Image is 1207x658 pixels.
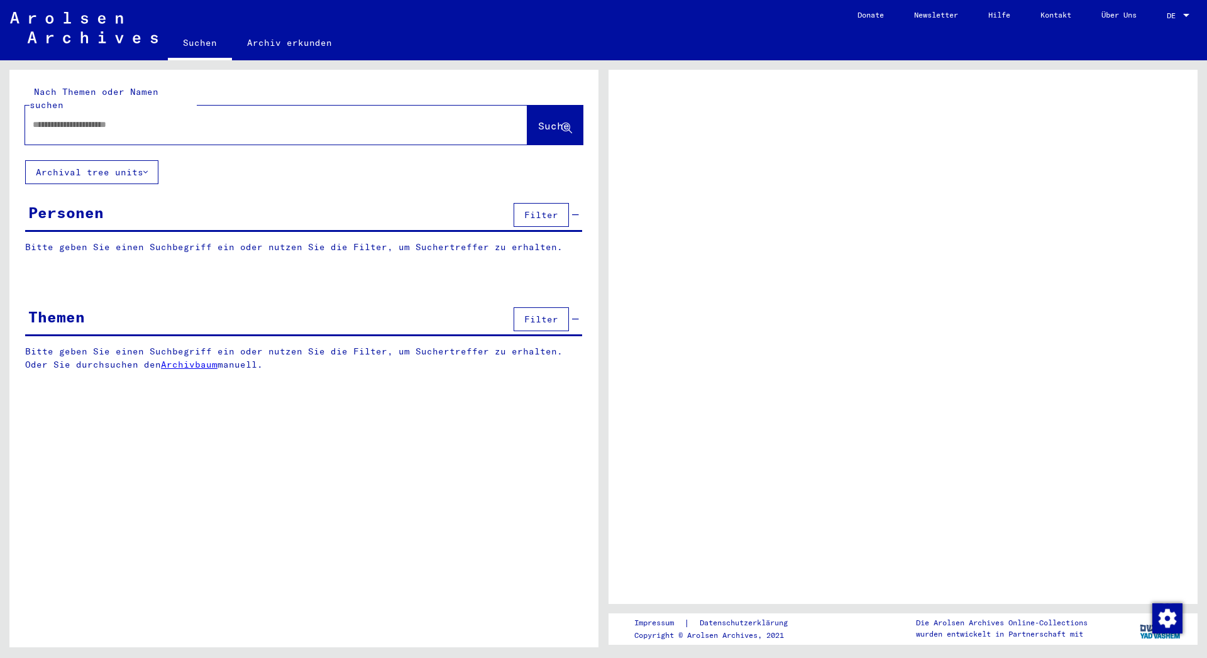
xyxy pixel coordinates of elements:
span: Filter [524,209,558,221]
button: Filter [514,203,569,227]
img: yv_logo.png [1137,613,1184,644]
div: | [634,617,803,630]
span: Filter [524,314,558,325]
a: Archiv erkunden [232,28,347,58]
a: Datenschutzerklärung [690,617,803,630]
p: Bitte geben Sie einen Suchbegriff ein oder nutzen Sie die Filter, um Suchertreffer zu erhalten. O... [25,345,583,371]
a: Suchen [168,28,232,60]
button: Archival tree units [25,160,158,184]
p: wurden entwickelt in Partnerschaft mit [916,628,1088,640]
p: Die Arolsen Archives Online-Collections [916,617,1088,628]
img: Zustimmung ändern [1152,603,1182,633]
div: Personen [28,201,104,224]
div: Themen [28,305,85,328]
button: Filter [514,307,569,331]
a: Impressum [634,617,684,630]
p: Copyright © Arolsen Archives, 2021 [634,630,803,641]
a: Archivbaum [161,359,218,370]
img: Arolsen_neg.svg [10,12,158,43]
span: DE [1167,11,1181,20]
p: Bitte geben Sie einen Suchbegriff ein oder nutzen Sie die Filter, um Suchertreffer zu erhalten. [25,241,582,254]
button: Suche [527,106,583,145]
span: Suche [538,119,570,132]
mat-label: Nach Themen oder Namen suchen [30,86,158,111]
